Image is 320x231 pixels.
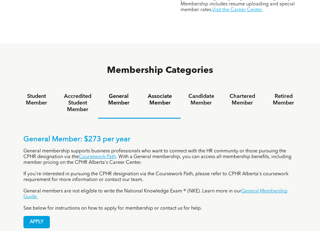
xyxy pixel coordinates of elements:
[107,66,213,75] span: Membership Categories
[227,93,258,106] h4: Chartered Member
[268,93,299,106] h4: Retired Member
[145,93,175,106] h4: Associate Member
[24,216,50,228] span: APPLY
[79,155,116,159] a: Coursework Path
[23,216,50,228] a: APPLY
[23,189,297,200] p: General members are not eligible to write the National Knowledge Exam ® (NKE). Learn more in our
[23,206,297,211] p: See below for instructions on how to apply for membership or contact us for help.
[23,135,297,144] p: General Member: $273 per year
[186,93,216,106] h4: Candidate Member
[21,93,52,106] h4: Student Member
[62,93,93,113] h4: Accredited Student Member
[212,8,263,12] a: Visit the Career Center.
[23,148,297,166] p: General membership supports business professionals who want to connect with the HR community or t...
[23,189,288,199] a: General Membership Guide.
[23,171,297,183] p: If you're interested in pursuing the CPHR designation via the Coursework Path, please refer to CP...
[104,93,134,106] h4: General Member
